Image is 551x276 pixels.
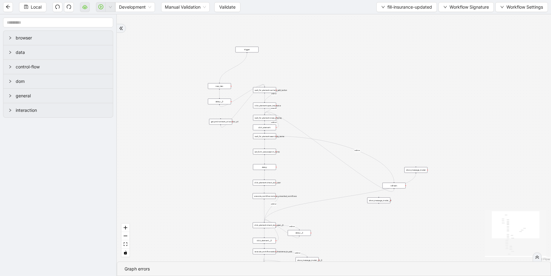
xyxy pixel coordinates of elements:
span: browser [16,34,108,41]
div: delay:__0 [208,99,231,104]
div: wait_for_element:search_by_name [253,133,276,139]
g: Edge from trigger to new_tab: [220,53,247,83]
span: down [381,5,385,9]
span: arrow-left [6,4,10,9]
g: Edge from delay:__3 to click_element:check_box_user__0 [264,220,299,238]
g: Edge from execute_workflow:remove_unwanted_workflows to click_element:check_box_user__0 [264,196,278,222]
div: set_form_value:search_name [253,149,276,155]
div: delay: [253,164,276,170]
span: interaction [16,107,108,114]
div: data [3,45,113,59]
span: right [8,51,12,54]
span: double-right [119,26,123,30]
div: new_tab: [208,83,231,89]
div: control-flow [3,60,113,74]
button: redo [64,2,74,12]
div: delay:__3 [288,230,311,236]
g: Edge from refresh: to wait_for_element:close_overlay [264,112,394,192]
div: get_environment_url:zocdoc_url [209,119,232,125]
span: right [8,65,12,69]
g: Edge from click_element:open_insurance to wait_for_element:close_overlay [264,105,279,114]
div: execute_workflow:remove_unwanted_workflows [253,193,276,199]
span: undo [55,4,60,9]
div: click_element: [253,124,276,130]
span: Validate [219,4,236,10]
div: show_message_modal: [404,167,427,173]
button: play-circle [96,2,106,12]
div: show_message_modal:__0plus-circle [367,197,390,203]
span: dom [16,78,108,85]
button: downWorkflow Settings [495,2,548,12]
div: show_message_modal:__0__0 [295,257,319,263]
div: wait_for_element:carriers_edit_button [253,87,276,93]
div: click_element:check_box_user__0 [253,222,276,228]
g: Edge from wait_for_element:carriers_edit_button to click_element:open_insurance [264,90,279,102]
div: trigger [236,47,259,53]
g: Edge from click_element:check_box_user__0 to delay:__3 [276,225,299,229]
span: cloud-server [82,4,87,9]
div: click_element:__0 [253,238,276,244]
g: Edge from get_environment_url:zocdoc_url to wait_for_element:carriers_edit_button [221,84,265,128]
span: plus-circle [377,205,381,209]
div: Graph errors [125,266,543,272]
button: arrow-left [3,2,13,12]
g: Edge from click_element:__0 to click_element:check_box_user__0 [264,219,278,241]
div: refresh: [383,183,406,189]
button: down [105,2,115,12]
span: Development [119,2,151,12]
a: React Flow attribution [534,257,550,261]
span: right [8,36,12,40]
div: wait_for_element:close_overlay [253,115,276,121]
g: Edge from show_message_modal: to click_element:check_box_user__0 [264,173,416,222]
span: Manual Validation [165,2,206,12]
button: downWorkflow Signature [438,2,494,12]
button: zoom out [121,232,129,240]
button: saveLocal [19,2,46,12]
div: execute_workflow:select_insurance_to_add [253,249,276,254]
g: Edge from delay: to click_element:check_box_user [264,170,264,179]
span: control-flow [16,63,108,70]
button: downfill-insurance-updated [376,2,437,12]
span: double-right [535,255,539,259]
span: data [16,49,108,56]
div: interaction [3,103,113,117]
button: Validate [214,2,240,12]
button: undo [53,2,62,12]
span: right [8,108,12,112]
g: Edge from delay:__0 to wait_for_element:carriers_edit_button [220,85,265,107]
div: click_element:open_insurance [253,103,276,108]
span: fill-insurance-updated [387,4,432,10]
button: fit view [121,240,129,249]
span: general [16,92,108,99]
span: Workflow Signature [450,4,489,10]
button: cloud-server [80,2,90,12]
g: Edge from show_message_modal:__0__0 to while_loop: [264,260,307,264]
span: save [24,5,28,9]
div: click_element:check_box_user [253,180,276,186]
button: zoom in [121,224,129,232]
span: down [109,5,112,9]
span: Workflow Settings [506,4,543,10]
div: dom [3,74,113,88]
span: down [500,5,504,9]
span: redo [66,4,71,9]
span: Local [31,4,42,10]
span: right [8,94,12,98]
